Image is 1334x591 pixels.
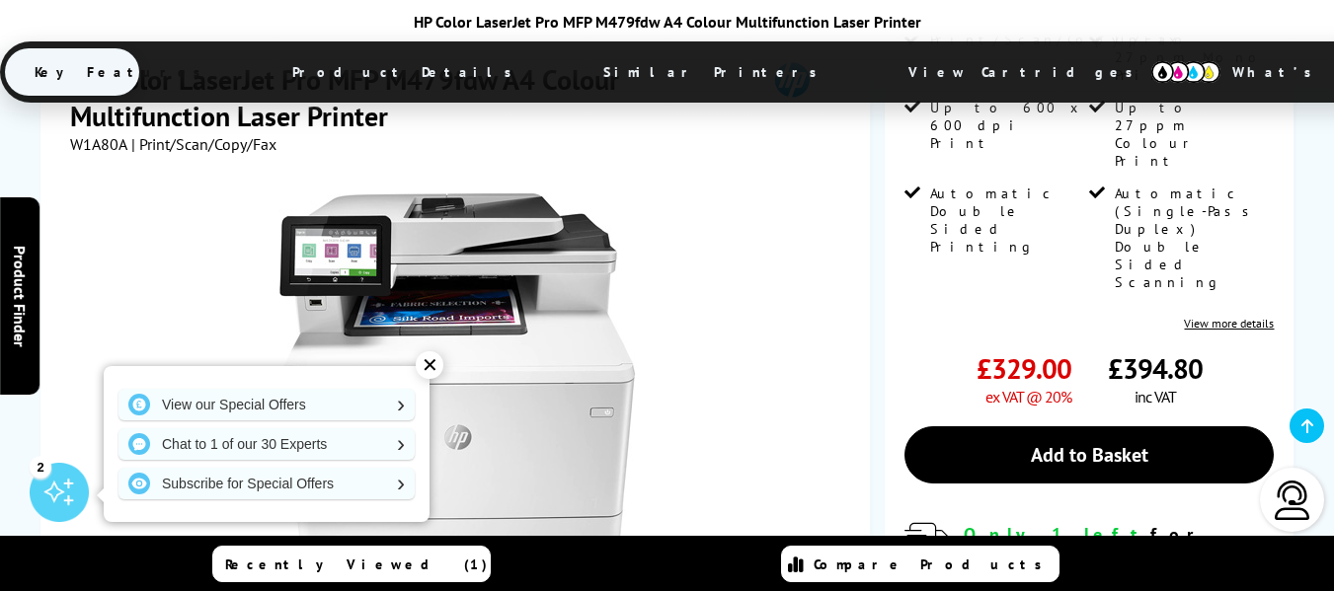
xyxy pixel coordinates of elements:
span: inc VAT [1135,387,1176,406]
span: Automatic (Single-Pass Duplex) Double Sided Scanning [1115,185,1270,291]
img: HP Color LaserJet Pro MFP M479fdw [264,193,651,580]
div: ✕ [416,351,443,379]
span: Automatic Double Sided Printing [930,185,1085,256]
a: Chat to 1 of our 30 Experts [118,428,415,460]
span: View Cartridges [879,46,1181,98]
span: | Print/Scan/Copy/Fax [131,134,276,154]
span: Up to 600 x 600 dpi Print [930,99,1085,152]
img: user-headset-light.svg [1273,480,1312,520]
span: £394.80 [1108,350,1203,387]
a: Compare Products [781,546,1059,582]
span: Recently Viewed (1) [225,555,488,573]
span: W1A80A [70,134,127,154]
span: Product Details [263,48,552,96]
span: £329.00 [977,350,1071,387]
span: Compare Products [814,555,1053,573]
span: Product Finder [10,245,30,346]
a: View more details [1184,316,1274,331]
a: View our Special Offers [118,389,415,420]
a: Recently Viewed (1) [212,546,491,582]
a: Add to Basket [904,426,1274,483]
span: Key Features [5,48,241,96]
img: cmyk-icon.svg [1151,61,1220,83]
div: for FREE Next Day Delivery [964,523,1274,591]
span: ex VAT @ 20% [985,387,1071,406]
span: Up to 27ppm Colour Print [1115,99,1270,170]
a: Subscribe for Special Offers [118,468,415,499]
span: Only 1 left [964,523,1150,546]
div: 2 [30,456,51,478]
span: Similar Printers [574,48,857,96]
